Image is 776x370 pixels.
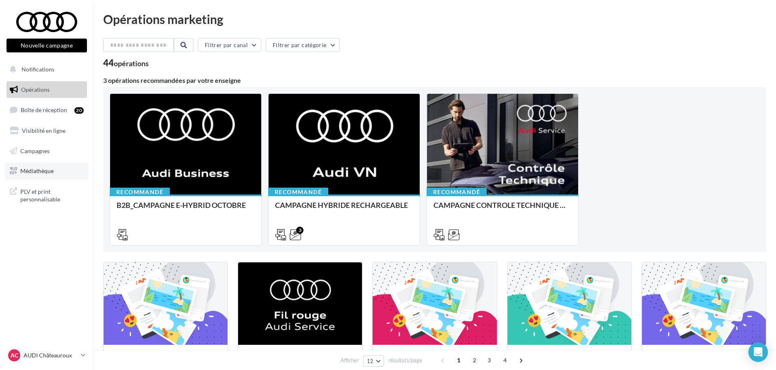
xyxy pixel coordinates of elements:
div: 44 [103,58,149,67]
span: Opérations [21,86,50,93]
span: Notifications [22,66,54,73]
span: 2 [468,354,481,367]
div: CAMPAGNE CONTROLE TECHNIQUE 25€ OCTOBRE [434,201,572,217]
button: Filtrer par catégorie [266,38,340,52]
div: opérations [114,60,149,67]
a: AC AUDI Châteauroux [7,348,87,363]
div: Open Intercom Messenger [748,342,768,362]
p: AUDI Châteauroux [24,351,78,359]
span: Boîte de réception [21,106,67,113]
div: 20 [74,107,84,114]
button: Notifications [5,61,85,78]
a: Médiathèque [5,162,89,180]
div: Recommandé [110,188,170,197]
span: 1 [452,354,465,367]
div: 3 opérations recommandées par votre enseigne [103,77,766,84]
span: PLV et print personnalisable [20,186,84,203]
button: Nouvelle campagne [7,39,87,52]
a: Visibilité en ligne [5,122,89,139]
span: Afficher [340,357,359,364]
button: 12 [363,355,384,367]
span: 12 [367,358,374,364]
div: Opérations marketing [103,13,766,25]
a: Opérations [5,81,89,98]
span: 3 [483,354,496,367]
a: Campagnes [5,143,89,160]
span: résultats/page [388,357,422,364]
a: PLV et print personnalisable [5,183,89,207]
button: Filtrer par canal [198,38,261,52]
span: Campagnes [20,147,50,154]
span: Visibilité en ligne [22,127,65,134]
div: CAMPAGNE HYBRIDE RECHARGEABLE [275,201,413,217]
span: Médiathèque [20,167,54,174]
div: Recommandé [427,188,487,197]
span: AC [11,351,18,359]
a: Boîte de réception20 [5,101,89,119]
div: 3 [296,227,303,234]
span: 4 [499,354,512,367]
div: Recommandé [268,188,328,197]
div: B2B_CAMPAGNE E-HYBRID OCTOBRE [117,201,255,217]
